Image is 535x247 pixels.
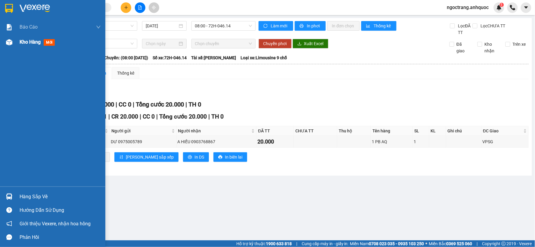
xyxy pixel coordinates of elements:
div: 20.000 [257,137,293,146]
div: 1 PB AQ [372,138,412,145]
span: 1 [501,3,503,7]
span: 08:00 - 72H-046.14 [195,21,252,30]
span: CC 0 [143,113,155,120]
div: Hướng dẫn sử dụng [20,206,101,215]
span: Miền Bắc [429,240,472,247]
img: warehouse-icon [6,39,12,45]
span: down [96,25,101,29]
th: Thu hộ [337,126,371,136]
img: solution-icon [6,24,12,30]
button: printerIn DS [183,152,209,162]
span: | [185,101,187,108]
span: bar-chart [366,24,371,29]
div: Phản hồi [20,233,101,242]
span: ngoctrang.anhquoc [442,4,494,11]
span: file-add [138,5,142,10]
span: Lọc ĐÃ TT [456,23,473,36]
span: | [477,240,478,247]
span: copyright [502,242,506,246]
span: printer [300,24,305,29]
span: Tài xế: [PERSON_NAME] [191,54,236,61]
button: printerIn phơi [295,21,326,31]
span: | [108,113,110,120]
span: plus [124,5,128,10]
th: Ghi chú [446,126,482,136]
span: sync [263,24,269,29]
div: A HIẾU 0903768867 [178,138,256,145]
span: notification [6,221,12,227]
button: caret-down [521,2,531,13]
span: download [297,42,302,46]
span: Báo cáo [20,23,38,31]
span: | [296,240,297,247]
button: Chuyển phơi [259,39,292,48]
span: Loại xe: Limousine 9 chỗ [241,54,287,61]
div: Thống kê [117,70,134,76]
span: Đã giao [454,41,473,54]
span: TH 0 [211,113,224,120]
span: Thống kê [374,23,392,29]
strong: 1900 633 818 [266,241,292,246]
span: Làm mới [271,23,288,29]
span: caret-down [524,5,529,10]
span: In biên lai [225,154,242,160]
span: Người nhận [178,128,250,134]
span: CC 0 [119,101,131,108]
th: Tên hàng [371,126,413,136]
img: warehouse-icon [6,193,12,200]
div: Hàng sắp về [20,192,101,201]
span: Kho nhận [482,41,501,54]
span: Giới thiệu Vexere, nhận hoa hồng [20,220,91,227]
button: syncLàm mới [259,21,293,31]
span: TH 0 [188,101,201,108]
span: CR 20.000 [111,113,138,120]
div: DƯ 0975005789 [111,138,176,145]
span: Tổng cước 20.000 [159,113,207,120]
th: CHƯA TT [294,126,337,136]
span: Xuất Excel [304,40,324,47]
span: mới [44,39,55,46]
span: | [116,101,117,108]
strong: 0708 023 035 - 0935 103 250 [369,241,424,246]
input: Chọn ngày [146,40,177,47]
span: sort-ascending [119,155,123,160]
button: aim [149,2,159,13]
span: message [6,234,12,240]
button: sort-ascending[PERSON_NAME] sắp xếp [114,152,179,162]
span: Miền Nam [350,240,424,247]
span: Trên xe [510,41,528,48]
span: In DS [194,154,204,160]
button: bar-chartThống kê [361,21,397,31]
span: Hỗ trợ kỹ thuật: [236,240,292,247]
div: 1 [414,138,428,145]
button: file-add [135,2,145,13]
span: Lọc CHƯA TT [478,23,506,29]
th: ĐÃ TT [257,126,294,136]
span: | [208,113,210,120]
span: Cung cấp máy in - giấy in: [302,240,349,247]
span: | [140,113,141,120]
strong: 0369 525 060 [446,241,472,246]
span: | [156,113,158,120]
span: printer [218,155,222,160]
th: KL [429,126,446,136]
button: In đơn chọn [327,21,360,31]
span: Tổng cước 20.000 [136,101,184,108]
span: Chuyến: (08:00 [DATE]) [104,54,148,61]
span: | [133,101,134,108]
span: ĐC Giao [483,128,522,134]
button: plus [121,2,131,13]
sup: 1 [500,3,504,7]
div: VPSG [483,138,527,145]
span: Chọn chuyến [195,39,252,48]
span: Kho hàng [20,39,41,45]
button: printerIn biên lai [213,152,247,162]
img: phone-icon [510,5,515,10]
span: aim [152,5,156,10]
button: downloadXuất Excel [293,39,328,48]
span: In phơi [307,23,321,29]
span: Số xe: 72H-046.14 [153,54,187,61]
span: question-circle [6,207,12,213]
th: SL [413,126,429,136]
input: 13/08/2025 [146,23,177,29]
